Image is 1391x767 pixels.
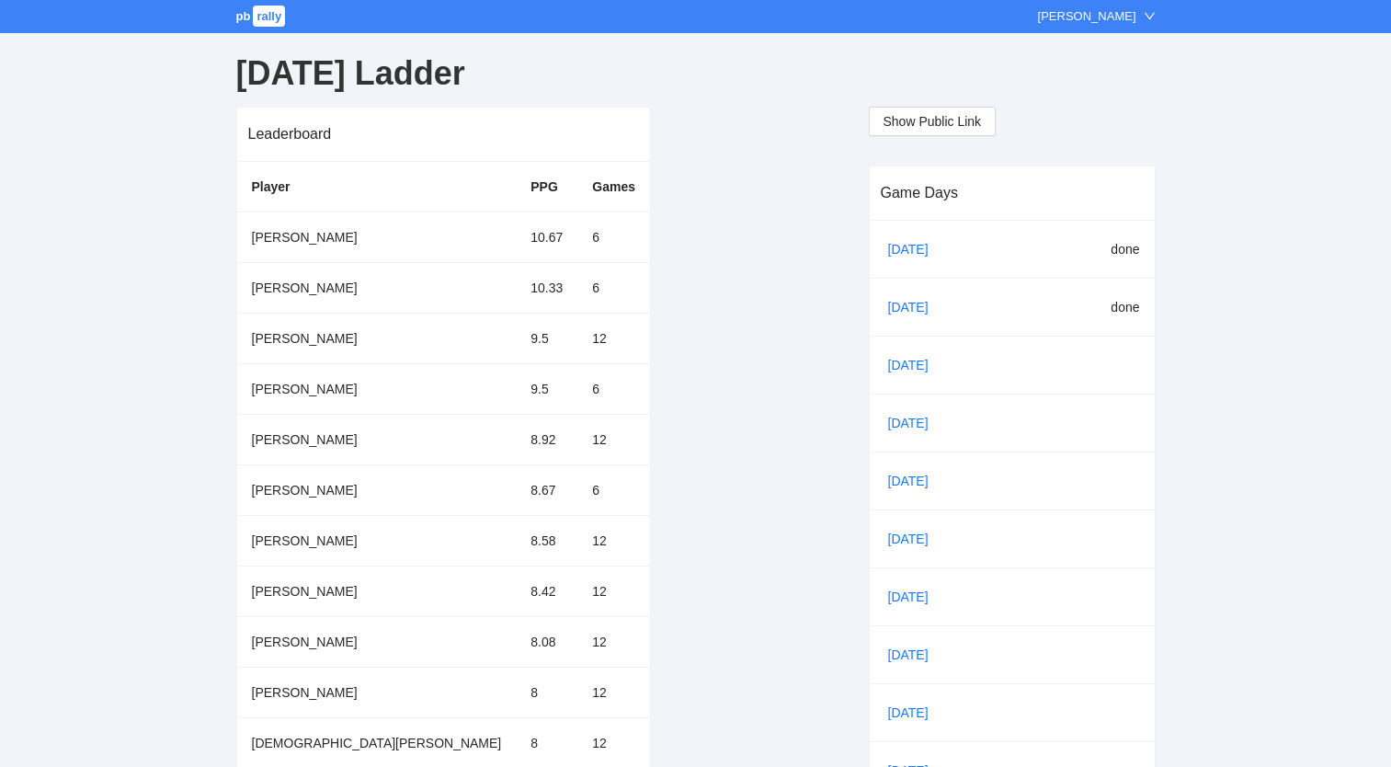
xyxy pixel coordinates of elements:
[881,166,1144,219] div: Game Days
[884,467,947,495] a: [DATE]
[516,414,577,464] td: 8.92
[884,409,947,437] a: [DATE]
[884,351,947,379] a: [DATE]
[516,566,577,616] td: 8.42
[253,6,285,27] span: rally
[1144,10,1156,22] span: down
[516,464,577,515] td: 8.67
[516,667,577,717] td: 8
[1044,221,1155,279] td: done
[884,293,947,321] a: [DATE]
[516,363,577,414] td: 9.5
[592,177,635,197] div: Games
[516,262,577,313] td: 10.33
[237,566,517,616] td: [PERSON_NAME]
[237,313,517,363] td: [PERSON_NAME]
[577,363,650,414] td: 6
[237,414,517,464] td: [PERSON_NAME]
[516,212,577,262] td: 10.67
[516,616,577,667] td: 8.08
[237,616,517,667] td: [PERSON_NAME]
[884,235,947,263] a: [DATE]
[252,177,502,197] div: Player
[577,262,650,313] td: 6
[1044,278,1155,336] td: done
[577,667,650,717] td: 12
[577,566,650,616] td: 12
[236,40,1156,107] div: [DATE] Ladder
[237,262,517,313] td: [PERSON_NAME]
[577,414,650,464] td: 12
[884,641,947,669] a: [DATE]
[237,515,517,566] td: [PERSON_NAME]
[516,313,577,363] td: 9.5
[1038,7,1136,26] div: [PERSON_NAME]
[869,107,997,136] button: Show Public Link
[884,583,947,611] a: [DATE]
[884,525,947,553] a: [DATE]
[237,212,517,262] td: [PERSON_NAME]
[236,9,289,23] a: pbrally
[237,464,517,515] td: [PERSON_NAME]
[577,515,650,566] td: 12
[236,9,251,23] span: pb
[248,108,640,160] div: Leaderboard
[577,212,650,262] td: 6
[577,464,650,515] td: 6
[530,177,563,197] div: PPG
[577,616,650,667] td: 12
[884,111,982,132] span: Show Public Link
[237,667,517,717] td: [PERSON_NAME]
[237,363,517,414] td: [PERSON_NAME]
[516,515,577,566] td: 8.58
[884,699,947,727] a: [DATE]
[577,313,650,363] td: 12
